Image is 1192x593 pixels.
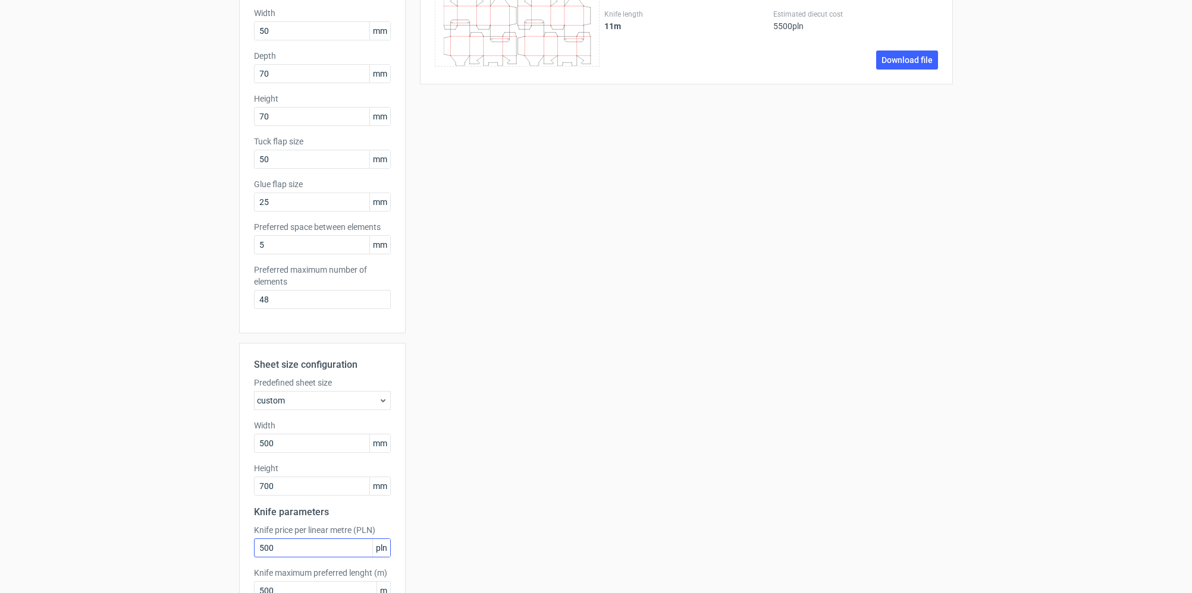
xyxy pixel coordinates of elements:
[254,50,391,62] label: Depth
[254,178,391,190] label: Glue flap size
[773,10,938,31] div: 5500 pln
[369,434,390,452] span: mm
[372,539,390,557] span: pln
[254,221,391,233] label: Preferred space between elements
[876,51,938,70] a: Download file
[254,358,391,372] h2: Sheet size configuration
[254,264,391,288] label: Preferred maximum number of elements
[254,419,391,431] label: Width
[604,10,769,19] label: Knife length
[254,7,391,19] label: Width
[254,434,391,453] input: custom
[369,108,390,125] span: mm
[254,567,391,579] label: Knife maximum preferred lenght (m)
[254,462,391,474] label: Height
[254,377,391,389] label: Predefined sheet size
[254,505,391,519] h2: Knife parameters
[369,236,390,254] span: mm
[254,477,391,496] input: custom
[369,65,390,83] span: mm
[369,477,390,495] span: mm
[254,391,391,410] div: custom
[773,10,938,19] label: Estimated diecut cost
[604,21,621,31] strong: 11 m
[254,93,391,105] label: Height
[254,524,391,536] label: Knife price per linear metre (PLN)
[369,150,390,168] span: mm
[369,193,390,211] span: mm
[369,22,390,40] span: mm
[254,135,391,147] label: Tuck flap size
